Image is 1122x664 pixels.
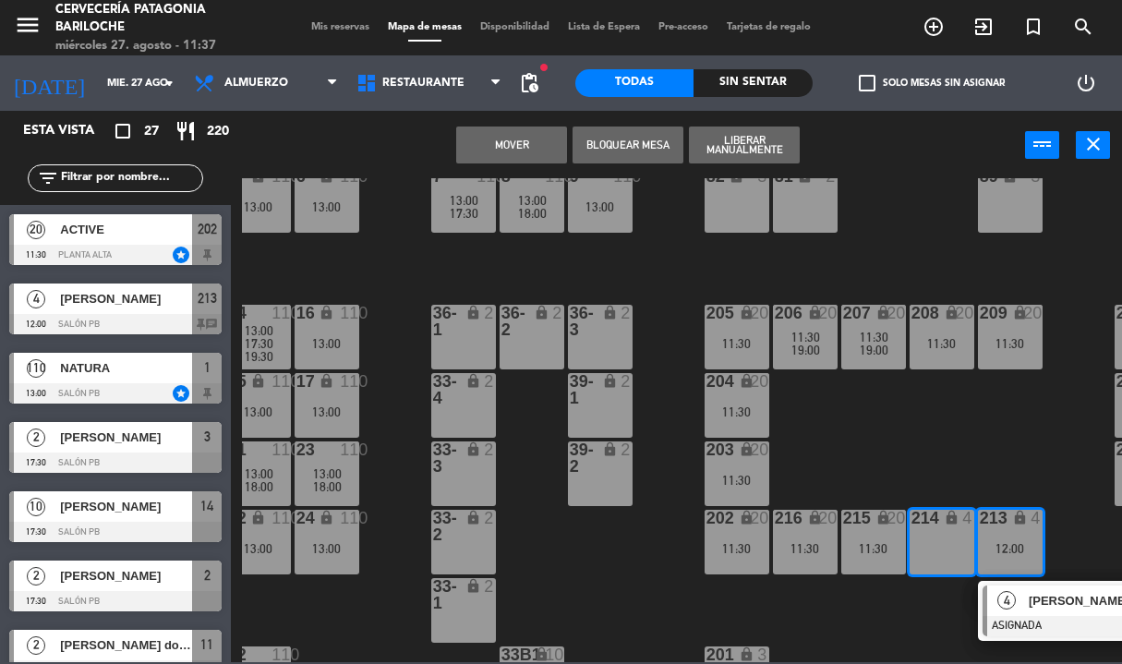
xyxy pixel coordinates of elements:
[14,11,42,45] button: menu
[602,441,618,457] i: lock
[570,305,571,338] div: 36-3
[621,373,632,390] div: 2
[433,578,434,611] div: 33-1
[1116,305,1117,321] div: 210
[27,636,45,655] span: 2
[1012,305,1028,320] i: lock
[204,356,211,379] span: 1
[718,22,820,32] span: Tarjetas de regalo
[689,127,800,163] button: Liberar Manualmente
[860,330,888,344] span: 11:30
[226,200,291,213] div: 13:00
[296,510,297,526] div: 24
[27,498,45,516] span: 10
[271,441,290,458] div: 110
[807,510,823,525] i: lock
[340,373,358,390] div: 110
[649,22,718,32] span: Pre-acceso
[570,373,571,406] div: 39-1
[27,290,45,308] span: 4
[484,305,495,321] div: 2
[559,22,649,32] span: Lista de Espera
[295,200,359,213] div: 13:00
[775,510,776,526] div: 216
[112,120,134,142] i: crop_square
[37,167,59,189] i: filter_list
[484,578,495,595] div: 2
[552,305,563,321] div: 2
[14,11,42,39] i: menu
[295,542,359,555] div: 13:00
[271,646,290,663] div: 110
[538,62,549,73] span: fiber_manual_record
[1082,133,1104,155] i: close
[841,542,906,555] div: 11:30
[433,441,434,475] div: 33-3
[295,405,359,418] div: 13:00
[1076,131,1110,159] button: close
[944,510,959,525] i: lock
[245,323,273,338] span: 13:00
[791,343,820,357] span: 19:00
[313,466,342,481] span: 13:00
[860,343,888,357] span: 19:00
[60,428,192,447] span: [PERSON_NAME]
[807,305,823,320] i: lock
[911,510,912,526] div: 214
[875,510,891,525] i: lock
[518,206,547,221] span: 18:00
[319,510,334,525] i: lock
[271,510,290,526] div: 110
[545,168,563,185] div: 110
[60,566,192,586] span: [PERSON_NAME]
[27,429,45,447] span: 2
[739,510,754,525] i: lock
[319,305,334,320] i: lock
[484,373,495,390] div: 2
[1031,168,1042,185] div: 3
[471,22,559,32] span: Disponibilidad
[997,591,1016,610] span: 4
[27,567,45,586] span: 2
[319,373,334,389] i: lock
[613,168,632,185] div: 110
[602,305,618,320] i: lock
[433,305,434,338] div: 36-1
[158,72,180,94] i: arrow_drop_down
[602,373,618,389] i: lock
[694,69,813,97] div: Sin sentar
[1023,305,1042,321] div: 20
[144,121,159,142] span: 27
[887,510,905,526] div: 20
[573,127,683,163] button: Bloquear Mesa
[978,337,1043,350] div: 11:30
[750,510,768,526] div: 20
[271,373,290,390] div: 110
[450,193,478,208] span: 13:00
[739,646,754,662] i: lock
[59,168,202,188] input: Filtrar por nombre...
[245,349,273,364] span: 19:30
[750,373,768,390] div: 20
[773,542,838,555] div: 11:30
[818,305,837,321] div: 20
[575,69,694,97] div: Todas
[296,168,297,185] div: 6
[55,37,267,55] div: miércoles 27. agosto - 11:37
[60,358,192,378] span: NATURA
[465,578,481,594] i: lock
[791,330,820,344] span: 11:30
[60,289,192,308] span: [PERSON_NAME]
[465,305,481,320] i: lock
[175,120,197,142] i: restaurant
[843,510,844,526] div: 215
[568,200,633,213] div: 13:00
[621,441,632,458] div: 2
[200,634,213,656] span: 11
[978,542,1043,555] div: 12:00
